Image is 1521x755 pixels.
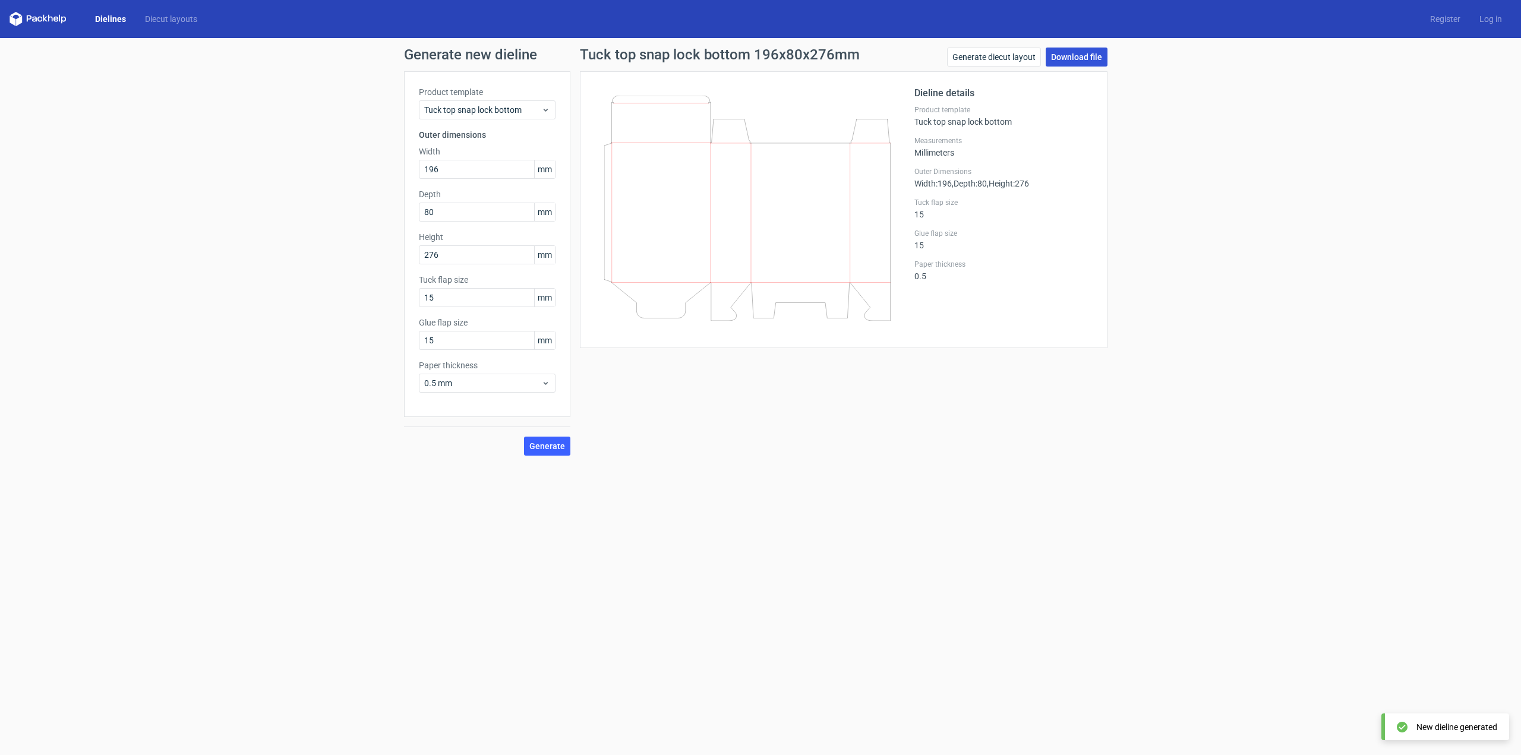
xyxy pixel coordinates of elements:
div: 0.5 [914,260,1093,281]
a: Log in [1470,13,1511,25]
h1: Tuck top snap lock bottom 196x80x276mm [580,48,860,62]
label: Tuck flap size [419,274,556,286]
label: Outer Dimensions [914,167,1093,176]
span: Tuck top snap lock bottom [424,104,541,116]
span: mm [534,289,555,307]
span: mm [534,331,555,349]
span: , Depth : 80 [952,179,987,188]
label: Depth [419,188,556,200]
label: Glue flap size [419,317,556,328]
span: mm [534,203,555,221]
span: , Height : 276 [987,179,1029,188]
span: 0.5 mm [424,377,541,389]
button: Generate [524,437,570,456]
a: Register [1421,13,1470,25]
div: Millimeters [914,136,1093,157]
label: Height [419,231,556,243]
label: Tuck flap size [914,198,1093,207]
label: Paper thickness [914,260,1093,269]
a: Dielines [86,13,135,25]
label: Product template [419,86,556,98]
span: mm [534,246,555,264]
div: 15 [914,229,1093,250]
label: Glue flap size [914,229,1093,238]
div: Tuck top snap lock bottom [914,105,1093,127]
a: Diecut layouts [135,13,207,25]
label: Measurements [914,136,1093,146]
label: Width [419,146,556,157]
label: Product template [914,105,1093,115]
span: Width : 196 [914,179,952,188]
span: Generate [529,442,565,450]
h1: Generate new dieline [404,48,1117,62]
div: 15 [914,198,1093,219]
a: Download file [1046,48,1107,67]
a: Generate diecut layout [947,48,1041,67]
span: mm [534,160,555,178]
h2: Dieline details [914,86,1093,100]
div: New dieline generated [1416,721,1497,733]
label: Paper thickness [419,359,556,371]
h3: Outer dimensions [419,129,556,141]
